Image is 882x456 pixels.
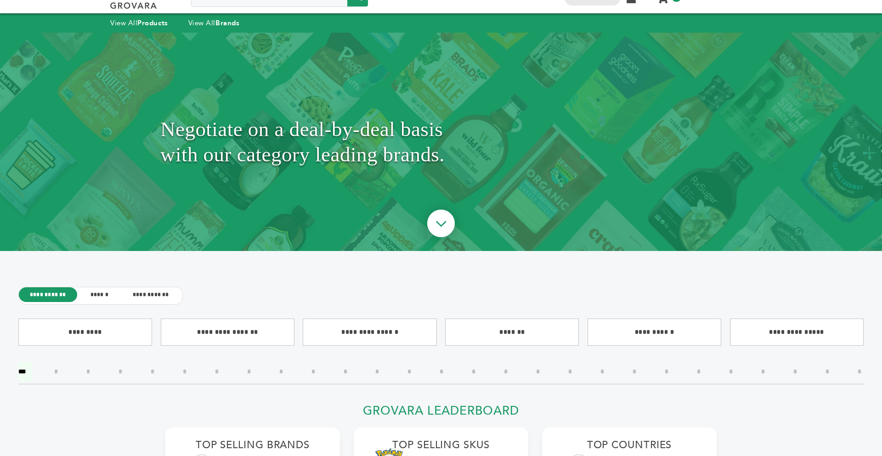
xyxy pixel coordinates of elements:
[215,18,239,28] strong: Brands
[417,200,465,249] img: ourBrandsHeroArrow.png
[165,404,717,423] h2: Grovara Leaderboard
[160,56,722,228] h1: Negotiate on a deal-by-deal basis with our category leading brands.
[137,18,168,28] strong: Products
[188,18,240,28] a: View AllBrands
[110,18,168,28] a: View AllProducts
